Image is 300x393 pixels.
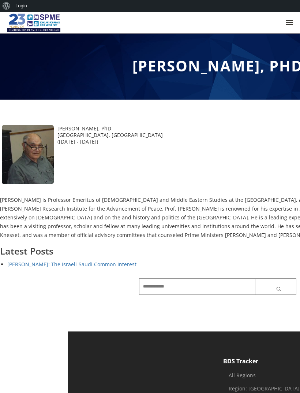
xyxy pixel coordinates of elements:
a: [PERSON_NAME]: The Israeli-Saudi Common Interest [7,261,136,268]
img: SPME [7,12,60,34]
img: mmaoz-142x160.jpg [2,125,54,184]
